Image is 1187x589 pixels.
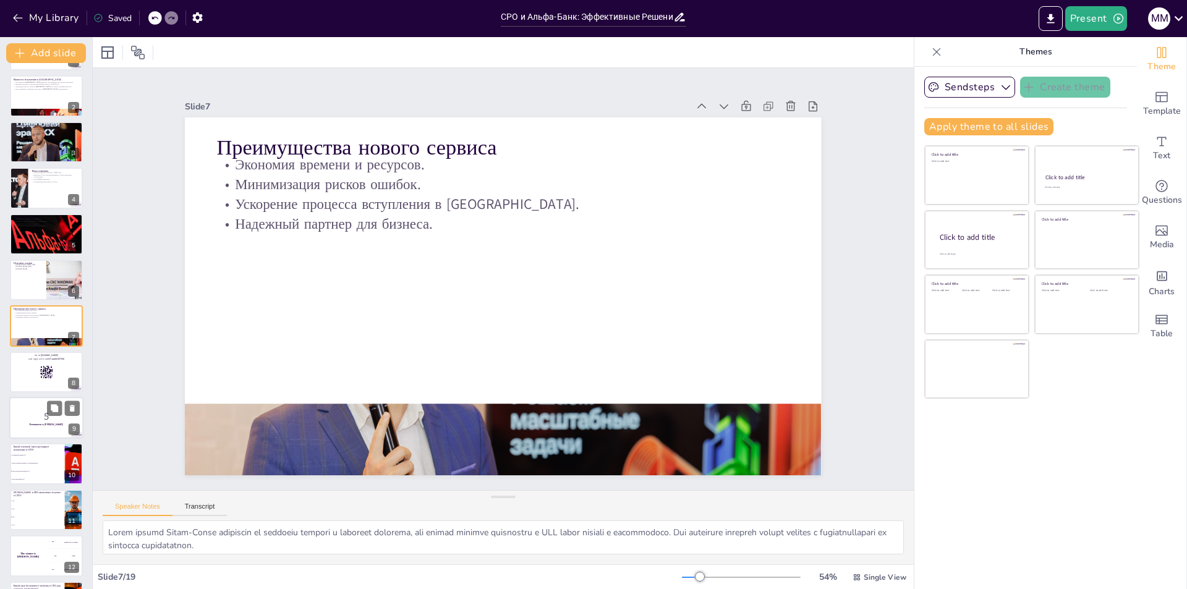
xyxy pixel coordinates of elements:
[64,562,79,573] div: 12
[14,128,79,130] p: Запросы на вступление в СРО превышают 30 000 в месяц.
[9,397,83,439] div: https://cdn.sendsteps.com/images/logo/sendsteps_logo_white.pnghttps://cdn.sendsteps.com/images/lo...
[130,45,145,60] span: Position
[225,165,797,245] p: Ускорение процесса вступления в [GEOGRAPHIC_DATA].
[10,260,83,300] div: https://cdn.sendsteps.com/images/logo/sendsteps_logo_white.pnghttps://cdn.sendsteps.com/images/lo...
[14,88,79,90] p: Круг компаний, обязанных вступать в [GEOGRAPHIC_DATA], расширяется.
[1045,186,1127,189] div: Click to add text
[14,124,79,127] p: Статистика вступления в [GEOGRAPHIC_DATA]
[1142,193,1182,207] span: Questions
[14,315,79,317] p: Ускорение процесса вступления в [GEOGRAPHIC_DATA].
[14,224,79,227] p: Комиссионное вознаграждение для банка.
[12,516,64,517] span: 2500
[72,555,75,557] div: Jaap
[65,400,80,415] button: Delete Slide
[1020,77,1110,98] button: Create theme
[1147,60,1176,74] span: Theme
[1151,327,1173,341] span: Table
[1148,6,1170,31] button: М М
[103,520,904,554] textarea: Lorem ipsumd Sitam-Conse adipiscin el seddoeiu tempori u laboreet dolorema, ali enimad minimve qu...
[68,194,79,205] div: 4
[47,400,62,415] button: Duplicate Slide
[1090,289,1129,292] div: Click to add text
[932,289,959,292] div: Click to add text
[1149,285,1175,299] span: Charts
[14,263,43,270] p: [URL][DOMAIN_NAME] [URL][DOMAIN_NAME] [URL][DOMAIN_NAME]
[1042,289,1081,292] div: Click to add text
[1150,238,1174,252] span: Media
[69,424,80,435] div: 9
[228,145,799,225] p: Минимизация рисков ошибок.
[13,410,80,423] p: 5
[14,222,79,225] p: Бесплатные услуги для клиентов.
[68,148,79,159] div: 3
[14,310,79,312] p: Экономия времени и ресурсов.
[14,85,79,88] p: Законодательство в области [GEOGRAPHIC_DATA] постоянно совершенствуется.
[10,535,83,576] div: 12
[93,12,132,24] div: Saved
[64,515,79,527] div: 11
[68,286,79,297] div: 6
[14,316,79,319] p: Надежный партнер для бизнеса.
[1143,104,1181,118] span: Template
[1137,260,1186,304] div: Add charts and graphs
[14,354,79,357] p: Go to
[940,253,1018,256] div: Click to add body
[14,444,61,451] p: Какой основной закон регулирует вступление в СРО?
[14,307,79,311] p: Преимущества нового сервиса
[14,261,43,265] p: Полезные ссылки
[231,103,803,193] p: Преимущества нового сервиса
[223,185,795,265] p: Надежный партнер для бизнеса.
[14,83,79,85] p: Введение института саморегулирования началось в 2010 году.
[12,478,64,480] span: Налоговый кодекс РФ
[46,549,83,562] div: 200
[1153,149,1170,163] span: Text
[64,470,79,481] div: 10
[46,563,83,577] div: 300
[14,133,79,135] p: 97% обращаются к посредникам за помощью.
[14,77,79,81] p: Важность вступления в [GEOGRAPHIC_DATA]
[932,160,1020,163] div: Click to add text
[68,332,79,343] div: 7
[501,8,673,26] input: Insert title
[924,77,1015,98] button: Sendsteps
[1065,6,1127,31] button: Present
[1137,304,1186,349] div: Add a table
[10,122,83,163] div: https://cdn.sendsteps.com/images/logo/sendsteps_logo_white.pnghttps://cdn.sendsteps.com/images/lo...
[12,524,64,525] span: 3000
[1042,281,1130,286] div: Click to add title
[924,118,1053,135] button: Apply theme to all slides
[14,220,79,222] p: Лучшие условия для клиентов Альфа-Банка.
[864,572,906,582] span: Single View
[1137,171,1186,215] div: Get real-time input from your audience
[68,378,79,389] div: 8
[10,352,83,392] div: 8
[992,289,1020,292] div: Click to add text
[14,357,79,361] p: and login with code
[229,125,801,205] p: Экономия времени и ресурсов.
[1148,7,1170,30] div: М М
[10,305,83,346] div: https://cdn.sendsteps.com/images/logo/sendsteps_logo_white.pnghttps://cdn.sendsteps.com/images/lo...
[98,571,682,583] div: Slide 7 / 19
[947,37,1125,67] p: Themes
[103,502,172,516] button: Speaker Notes
[14,491,61,498] p: [PERSON_NAME] и ИП ежемесячно вступает в СРО?
[932,152,1020,157] div: Click to add title
[204,68,705,132] div: Slide 7
[12,462,64,464] span: Кодекс административного судопроизводства
[962,289,990,292] div: Click to add text
[932,281,1020,286] div: Click to add title
[172,502,228,516] button: Transcript
[12,454,64,456] span: Гражданский кодекс РФ
[32,169,79,173] p: Наша компания
[1045,174,1128,181] div: Click to add title
[68,240,79,251] div: 5
[14,312,79,315] p: Минимизация рисков ошибок.
[9,8,84,28] button: My Library
[12,500,64,501] span: 1000
[1039,6,1063,31] button: Export to PowerPoint
[41,354,59,357] strong: [DOMAIN_NAME]
[940,232,1019,243] div: Click to add title
[98,43,117,62] div: Layout
[14,218,79,220] p: Гибкость в условиях сотрудничества.
[32,172,79,174] p: Группа компаний работает с 2013 года.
